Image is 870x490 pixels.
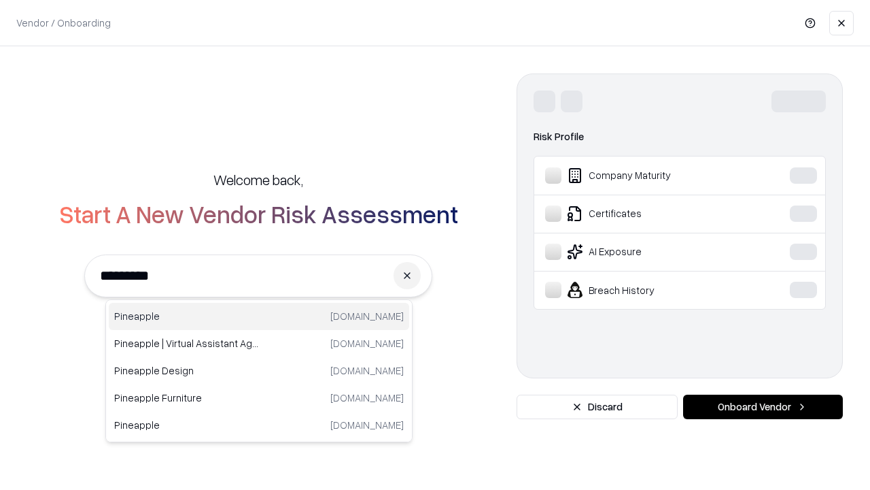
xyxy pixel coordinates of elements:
[534,129,826,145] div: Risk Profile
[545,167,748,184] div: Company Maturity
[114,391,259,405] p: Pineapple Furniture
[330,309,404,323] p: [DOMAIN_NAME]
[330,363,404,378] p: [DOMAIN_NAME]
[114,418,259,432] p: Pineapple
[330,336,404,350] p: [DOMAIN_NAME]
[114,309,259,323] p: Pineapple
[105,299,413,442] div: Suggestions
[330,418,404,432] p: [DOMAIN_NAME]
[545,244,748,260] div: AI Exposure
[59,200,458,227] h2: Start A New Vendor Risk Assessment
[330,391,404,405] p: [DOMAIN_NAME]
[213,170,303,189] h5: Welcome back,
[683,395,843,419] button: Onboard Vendor
[114,336,259,350] p: Pineapple | Virtual Assistant Agency
[545,282,748,298] div: Breach History
[16,16,111,30] p: Vendor / Onboarding
[114,363,259,378] p: Pineapple Design
[545,206,748,222] div: Certificates
[517,395,678,419] button: Discard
